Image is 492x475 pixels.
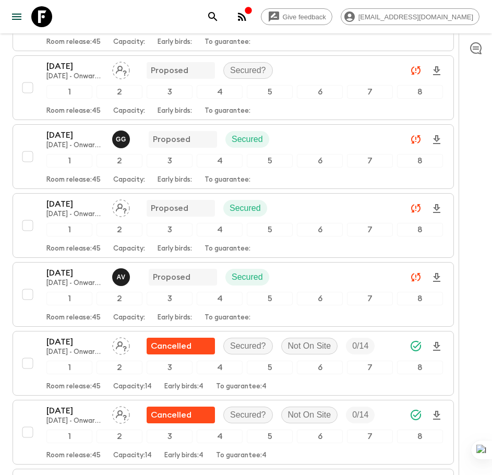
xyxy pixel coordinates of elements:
div: 3 [147,85,193,99]
svg: Synced Successfully [410,409,422,421]
div: 4 [197,361,243,374]
div: 3 [147,361,193,374]
p: [DATE] [46,60,104,73]
svg: Download Onboarding [430,409,443,422]
div: 3 [147,223,193,236]
p: Cancelled [151,340,191,352]
p: Secured [232,271,263,283]
div: 5 [247,430,293,443]
svg: Download Onboarding [430,203,443,215]
div: 2 [97,430,142,443]
p: Capacity: [113,314,145,322]
p: 0 / 14 [352,340,368,352]
p: Not On Site [288,409,331,421]
div: 8 [397,430,443,443]
span: Assign pack leader [112,340,130,349]
svg: Download Onboarding [430,65,443,77]
div: 7 [347,223,393,236]
svg: Unable to sync - Check prices and secured [410,133,422,146]
p: [DATE] - Onward (Early Morning Volleyball) [46,73,104,81]
div: 2 [97,85,142,99]
a: Give feedback [261,8,332,25]
button: menu [6,6,27,27]
div: 1 [46,430,92,443]
p: Capacity: [113,38,145,46]
p: Room release: 45 [46,38,101,46]
div: 3 [147,430,193,443]
span: Give feedback [277,13,332,21]
p: Proposed [151,202,188,215]
div: 2 [97,292,142,305]
p: To guarantee: [205,38,250,46]
div: 6 [297,85,343,99]
p: Secured [230,202,261,215]
div: 6 [297,154,343,168]
div: Not On Site [281,338,338,354]
p: Early birds: [158,38,192,46]
p: Room release: 45 [46,452,101,460]
div: Trip Fill [346,407,375,423]
p: To guarantee: [205,314,250,322]
p: Proposed [153,271,190,283]
span: Assign pack leader [112,409,130,418]
p: Capacity: [113,176,145,184]
p: Room release: 45 [46,383,101,391]
div: 4 [197,154,243,168]
button: [DATE][DATE] - Onward (Early Morning Volleyball)Gabriela Gamper & Bruno AndradeProposedSecured123... [13,124,454,189]
svg: Unable to sync - Check prices and secured [410,64,422,77]
div: Secured [225,269,269,286]
div: 8 [397,154,443,168]
p: Secured [232,133,263,146]
div: 2 [97,223,142,236]
div: 5 [247,85,293,99]
button: [DATE][DATE] - Onward (Early Morning Volleyball)Allan VasconcellosProposedSecured12345678Room rel... [13,262,454,327]
p: Capacity: 14 [113,452,152,460]
span: Allan Vasconcellos [112,271,132,280]
div: 3 [147,292,193,305]
p: 0 / 14 [352,409,368,421]
div: 5 [247,292,293,305]
p: Proposed [153,133,190,146]
p: Early birds: [158,245,192,253]
p: Capacity: 14 [113,383,152,391]
div: 6 [297,223,343,236]
span: Assign pack leader [112,203,130,211]
span: Gabriela Gamper & Bruno Andrade [112,134,132,142]
div: 1 [46,85,92,99]
button: [DATE][DATE] - Onward (Early Morning Volleyball)Assign pack leaderFlash Pack cancellationSecured?... [13,400,454,465]
div: 2 [97,154,142,168]
p: To guarantee: [205,107,250,115]
p: Room release: 45 [46,107,101,115]
div: 7 [347,430,393,443]
div: Flash Pack cancellation [147,407,215,423]
p: G G [116,135,126,144]
p: [DATE] - Onward (Early Morning Volleyball) [46,141,104,150]
p: To guarantee: 4 [216,383,267,391]
p: [DATE] - Onward (Early Morning Volleyball) [46,279,104,288]
p: To guarantee: 4 [216,452,267,460]
div: 7 [347,154,393,168]
div: Secured? [223,407,273,423]
div: 2 [97,361,142,374]
div: 8 [397,361,443,374]
div: 7 [347,361,393,374]
svg: Unable to sync - Check prices and secured [410,271,422,283]
button: [DATE][DATE] - Onward (Early Morning Volleyball)Assign pack leaderProposedSecured12345678Room rel... [13,193,454,258]
div: 4 [197,430,243,443]
p: [DATE] [46,198,104,210]
p: Early birds: [158,314,192,322]
div: 1 [46,154,92,168]
div: 5 [247,223,293,236]
svg: Download Onboarding [430,134,443,146]
p: Room release: 45 [46,314,101,322]
p: Secured? [230,340,266,352]
p: Early birds: [158,107,192,115]
div: [EMAIL_ADDRESS][DOMAIN_NAME] [341,8,479,25]
p: [DATE] - Onward (Early Morning Volleyball) [46,417,104,425]
p: Early birds: [158,176,192,184]
p: To guarantee: [205,176,250,184]
p: [DATE] [46,405,104,417]
p: Cancelled [151,409,191,421]
svg: Download Onboarding [430,271,443,284]
div: Flash Pack cancellation [147,338,215,354]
